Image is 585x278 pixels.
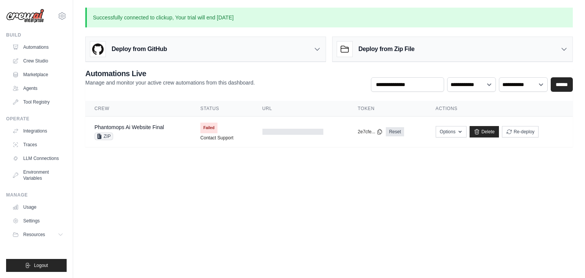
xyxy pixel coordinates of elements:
[6,192,67,198] div: Manage
[9,152,67,165] a: LLM Connections
[470,126,499,137] a: Delete
[253,101,349,117] th: URL
[200,135,233,141] a: Contact Support
[90,42,105,57] img: GitHub Logo
[85,101,191,117] th: Crew
[9,41,67,53] a: Automations
[112,45,167,54] h3: Deploy from GitHub
[427,101,573,117] th: Actions
[436,126,467,137] button: Options
[6,32,67,38] div: Build
[85,68,255,79] h2: Automations Live
[9,69,67,81] a: Marketplace
[9,166,67,184] a: Environment Variables
[34,262,48,268] span: Logout
[348,101,426,117] th: Token
[191,101,253,117] th: Status
[23,232,45,238] span: Resources
[6,116,67,122] div: Operate
[6,9,44,23] img: Logo
[85,79,255,86] p: Manage and monitor your active crew automations from this dashboard.
[9,125,67,137] a: Integrations
[6,259,67,272] button: Logout
[85,8,573,27] p: Successfully connected to clickup, Your trial will end [DATE]
[502,126,539,137] button: Re-deploy
[94,133,113,140] span: ZIP
[358,45,414,54] h3: Deploy from Zip File
[9,96,67,108] a: Tool Registry
[9,228,67,241] button: Resources
[9,215,67,227] a: Settings
[9,82,67,94] a: Agents
[9,201,67,213] a: Usage
[9,55,67,67] a: Crew Studio
[386,127,404,136] a: Reset
[94,124,164,130] a: Phantomops Ai Website Final
[358,129,383,135] button: 2e7cfe...
[200,123,217,133] span: Failed
[9,139,67,151] a: Traces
